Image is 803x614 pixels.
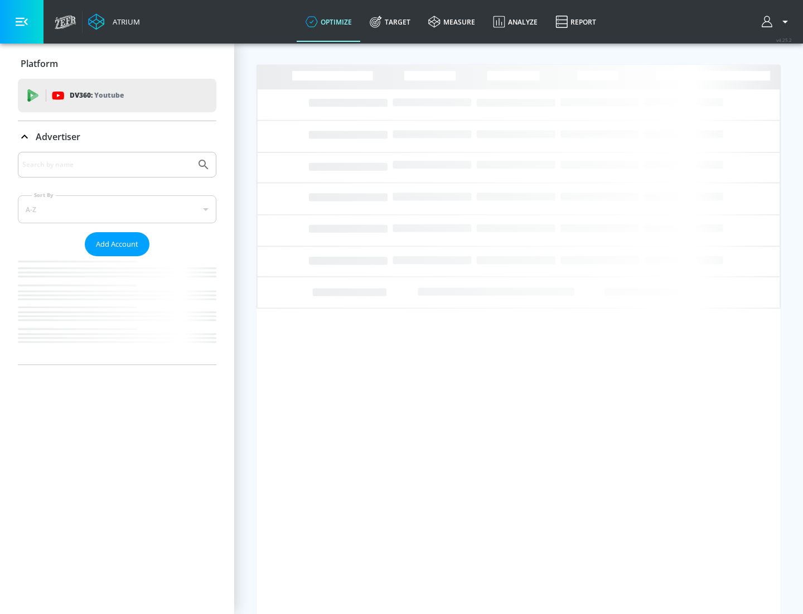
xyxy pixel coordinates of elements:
a: Report [546,2,605,42]
div: Atrium [108,17,140,27]
label: Sort By [32,191,56,199]
div: A-Z [18,195,216,223]
p: Advertiser [36,131,80,143]
nav: list of Advertiser [18,256,216,364]
a: Analyze [484,2,546,42]
div: Platform [18,48,216,79]
a: Atrium [88,13,140,30]
button: Add Account [85,232,149,256]
div: Advertiser [18,152,216,364]
p: DV360: [70,89,124,102]
p: Platform [21,57,58,70]
a: Target [361,2,419,42]
a: optimize [297,2,361,42]
span: Add Account [96,238,138,251]
div: DV360: Youtube [18,79,216,112]
span: v 4.25.2 [776,37,792,43]
input: Search by name [22,157,191,172]
p: Youtube [94,89,124,101]
div: Advertiser [18,121,216,152]
a: measure [419,2,484,42]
